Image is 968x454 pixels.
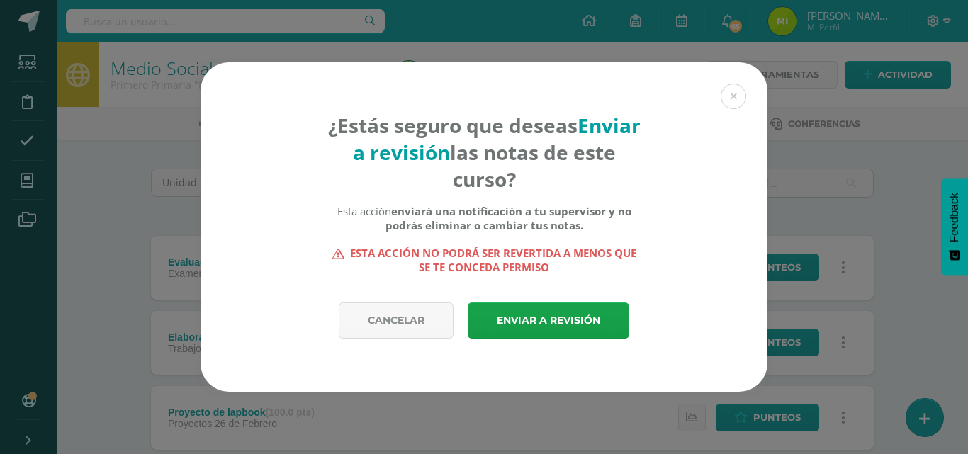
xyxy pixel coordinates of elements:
[339,302,454,339] a: Cancelar
[941,178,968,275] button: Feedback - Mostrar encuesta
[468,302,629,339] a: Enviar a revisión
[385,204,631,232] b: enviará una notificación a tu supervisor y no podrás eliminar o cambiar tus notas.
[948,193,961,242] span: Feedback
[327,112,641,193] h4: ¿Estás seguro que deseas las notas de este curso?
[327,204,641,232] div: Esta acción
[327,246,641,274] strong: Esta acción no podrá ser revertida a menos que se te conceda permiso
[353,112,641,166] strong: Enviar a revisión
[721,84,746,109] button: Close (Esc)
